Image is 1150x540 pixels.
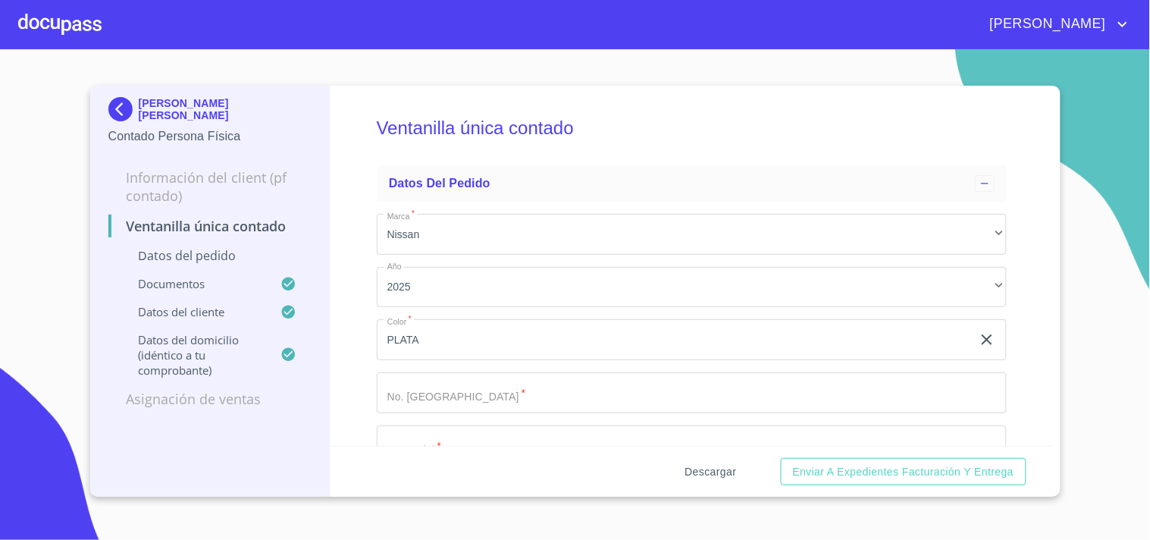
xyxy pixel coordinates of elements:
[978,331,996,349] button: clear input
[108,168,312,205] p: Información del Client (PF contado)
[377,214,1007,255] div: Nissan
[108,276,281,291] p: Documentos
[108,332,281,378] p: Datos del domicilio (idéntico a tu comprobante)
[108,304,281,319] p: Datos del cliente
[377,97,1007,159] h5: Ventanilla única contado
[979,12,1132,36] button: account of current user
[781,458,1026,486] button: Enviar a Expedientes Facturación y Entrega
[679,458,743,486] button: Descargar
[108,127,312,146] p: Contado Persona Física
[793,463,1014,482] span: Enviar a Expedientes Facturación y Entrega
[139,97,312,121] p: [PERSON_NAME] [PERSON_NAME]
[108,97,312,127] div: [PERSON_NAME] [PERSON_NAME]
[108,390,312,408] p: Asignación de Ventas
[377,165,1007,202] div: Datos del pedido
[108,97,139,121] img: Docupass spot blue
[389,177,490,190] span: Datos del pedido
[108,217,312,235] p: Ventanilla única contado
[685,463,737,482] span: Descargar
[979,12,1114,36] span: [PERSON_NAME]
[377,267,1007,308] div: 2025
[108,247,312,264] p: Datos del pedido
